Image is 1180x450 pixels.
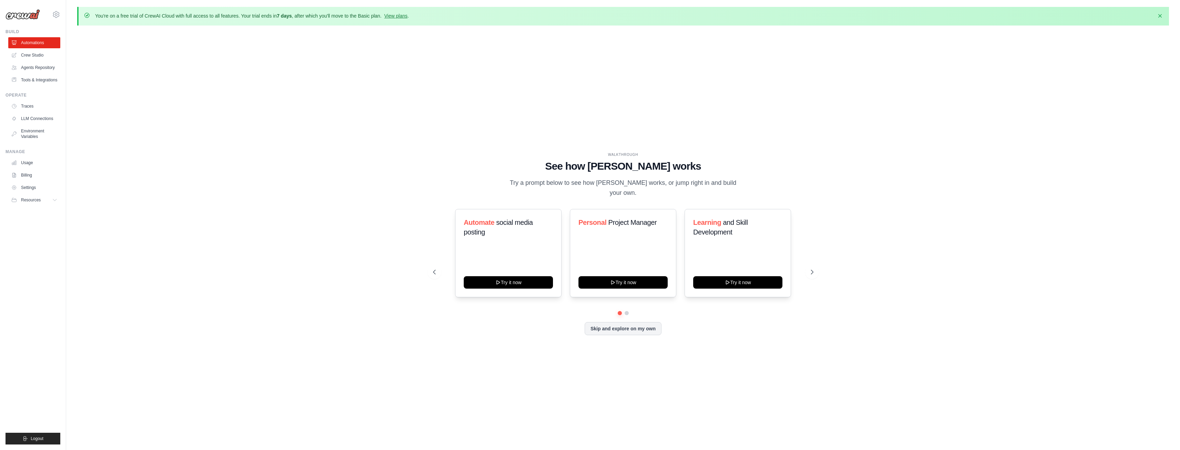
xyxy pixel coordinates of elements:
[507,178,739,198] p: Try a prompt below to see how [PERSON_NAME] works, or jump right in and build your own.
[8,62,60,73] a: Agents Repository
[693,276,782,289] button: Try it now
[608,219,657,226] span: Project Manager
[6,149,60,154] div: Manage
[95,12,409,19] p: You're on a free trial of CrewAI Cloud with full access to all features. Your trial ends in , aft...
[6,433,60,444] button: Logout
[433,152,813,157] div: WALKTHROUGH
[8,101,60,112] a: Traces
[384,13,407,19] a: View plans
[277,13,292,19] strong: 7 days
[8,194,60,206] button: Resources
[8,126,60,142] a: Environment Variables
[6,29,60,34] div: Build
[8,113,60,124] a: LLM Connections
[21,197,41,203] span: Resources
[578,276,668,289] button: Try it now
[8,182,60,193] a: Settings
[8,157,60,168] a: Usage
[464,219,494,226] span: Automate
[433,160,813,172] h1: See how [PERSON_NAME] works
[585,322,661,335] button: Skip and explore on my own
[6,9,40,20] img: Logo
[8,50,60,61] a: Crew Studio
[8,170,60,181] a: Billing
[6,92,60,98] div: Operate
[464,276,553,289] button: Try it now
[578,219,606,226] span: Personal
[8,74,60,86] a: Tools & Integrations
[464,219,533,236] span: social media posting
[693,219,721,226] span: Learning
[31,436,43,441] span: Logout
[8,37,60,48] a: Automations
